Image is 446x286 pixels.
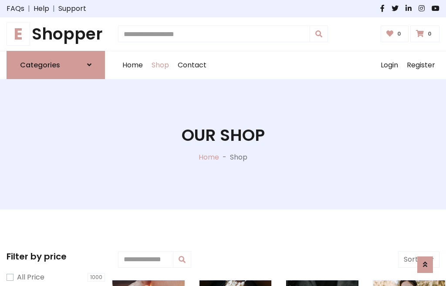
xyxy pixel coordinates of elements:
[7,24,105,44] h1: Shopper
[7,24,105,44] a: EShopper
[182,126,265,145] h1: Our Shop
[381,26,409,42] a: 0
[147,51,173,79] a: Shop
[230,152,247,163] p: Shop
[58,3,86,14] a: Support
[118,51,147,79] a: Home
[402,51,439,79] a: Register
[398,251,439,268] button: Sort by
[410,26,439,42] a: 0
[7,251,105,262] h5: Filter by price
[7,51,105,79] a: Categories
[17,272,44,283] label: All Price
[173,51,211,79] a: Contact
[7,3,24,14] a: FAQs
[34,3,49,14] a: Help
[426,30,434,38] span: 0
[376,51,402,79] a: Login
[219,152,230,163] p: -
[88,273,105,282] span: 1000
[199,152,219,162] a: Home
[7,22,30,46] span: E
[395,30,403,38] span: 0
[24,3,34,14] span: |
[20,61,60,69] h6: Categories
[49,3,58,14] span: |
